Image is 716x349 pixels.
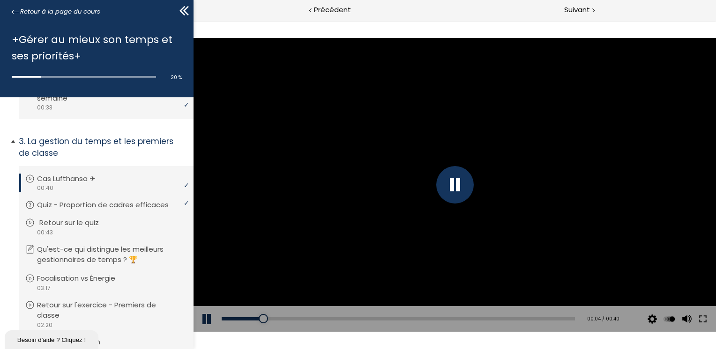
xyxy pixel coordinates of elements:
[564,4,590,16] span: Suivant
[37,174,110,184] p: Cas Lufthansa ✈
[19,136,186,159] p: La gestion du temps et les premiers de classe
[37,184,53,192] span: 00:40
[20,7,100,17] span: Retour à la page du cours
[37,228,53,237] span: 00:43
[467,285,484,312] div: Modifier la vitesse de lecture
[452,285,466,312] button: Video quality
[12,7,100,17] a: Retour à la page du cours
[39,218,113,228] p: Retour sur le quiz
[5,328,100,349] iframe: chat widget
[485,285,500,312] button: Volume
[390,294,426,302] div: 00:04 / 00:40
[171,74,182,81] span: 20 %
[12,31,177,64] h1: +Gérer au mieux son temps et ses priorités+
[314,4,351,16] span: Précédent
[37,200,183,210] p: Quiz - Proportion de cadres efficaces
[37,103,52,112] span: 00:33
[469,285,483,312] button: Play back rate
[19,136,25,147] span: 3.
